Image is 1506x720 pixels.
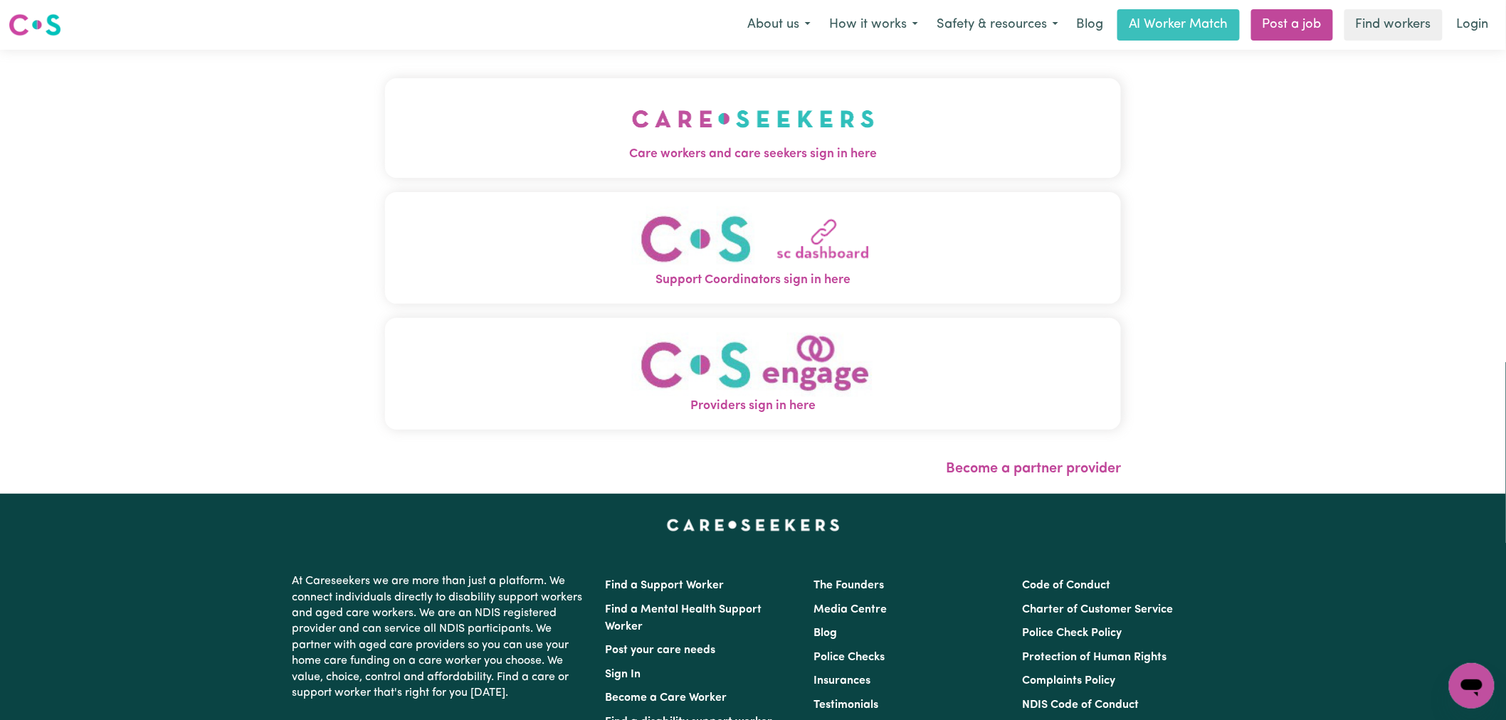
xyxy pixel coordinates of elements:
[1449,663,1495,709] iframe: Button to launch messaging window
[820,10,927,40] button: How it works
[1448,9,1497,41] a: Login
[385,78,1121,178] button: Care workers and care seekers sign in here
[1117,9,1240,41] a: AI Worker Match
[738,10,820,40] button: About us
[605,692,727,704] a: Become a Care Worker
[1068,9,1112,41] a: Blog
[667,519,840,531] a: Careseekers home page
[1023,604,1174,615] a: Charter of Customer Service
[1023,675,1116,687] a: Complaints Policy
[385,271,1121,290] span: Support Coordinators sign in here
[9,12,61,38] img: Careseekers logo
[813,675,870,687] a: Insurances
[9,9,61,41] a: Careseekers logo
[605,645,715,656] a: Post your care needs
[605,580,724,591] a: Find a Support Worker
[1023,580,1111,591] a: Code of Conduct
[605,604,762,632] a: Find a Mental Health Support Worker
[813,699,878,711] a: Testimonials
[385,192,1121,304] button: Support Coordinators sign in here
[946,462,1121,476] a: Become a partner provider
[1251,9,1333,41] a: Post a job
[1023,628,1122,639] a: Police Check Policy
[1023,699,1139,711] a: NDIS Code of Conduct
[385,397,1121,415] span: Providers sign in here
[385,145,1121,164] span: Care workers and care seekers sign in here
[1023,652,1167,663] a: Protection of Human Rights
[813,580,884,591] a: The Founders
[927,10,1068,40] button: Safety & resources
[292,568,588,706] p: At Careseekers we are more than just a platform. We connect individuals directly to disability su...
[813,604,887,615] a: Media Centre
[1344,9,1443,41] a: Find workers
[385,318,1121,430] button: Providers sign in here
[605,669,641,680] a: Sign In
[813,652,885,663] a: Police Checks
[813,628,837,639] a: Blog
